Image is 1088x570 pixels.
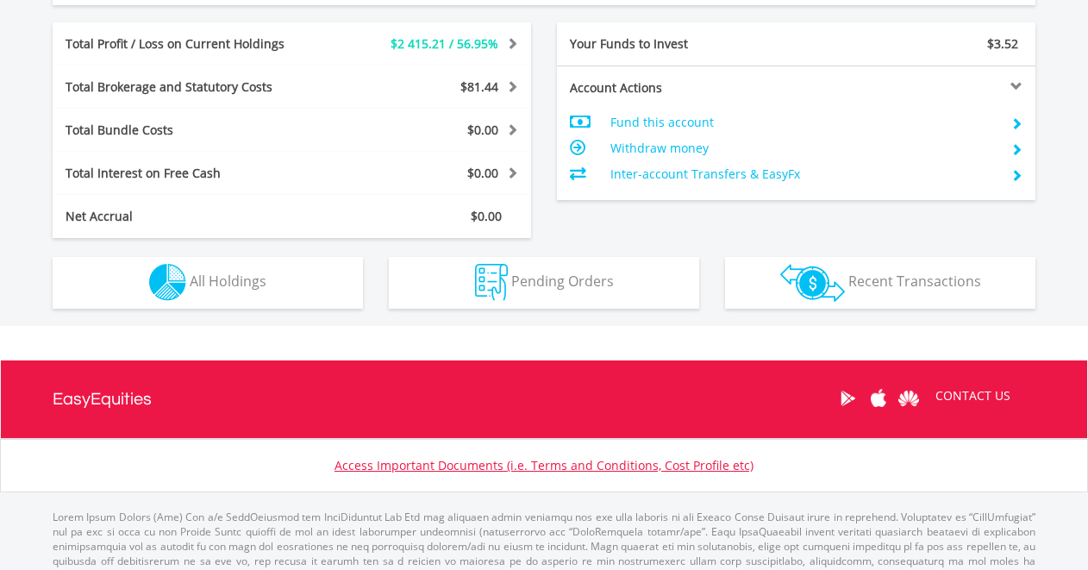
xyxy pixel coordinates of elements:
[53,257,363,309] button: All Holdings
[610,110,997,135] td: Fund this account
[610,161,997,187] td: Inter-account Transfers & EasyFx
[53,360,152,438] a: EasyEquities
[848,272,981,291] span: Recent Transactions
[557,35,797,53] div: Your Funds to Invest
[557,79,797,97] div: Account Actions
[610,135,997,161] td: Withdraw money
[467,165,498,181] span: $0.00
[391,35,498,52] span: $2 415.21 / 56.95%
[833,372,863,425] a: Google Play
[53,208,332,225] div: Net Accrual
[53,35,332,53] div: Total Profit / Loss on Current Holdings
[460,78,498,95] span: $81.44
[725,257,1035,309] button: Recent Transactions
[190,272,266,291] span: All Holdings
[511,272,614,291] span: Pending Orders
[53,165,332,182] div: Total Interest on Free Cash
[467,122,498,138] span: $0.00
[923,372,1022,420] a: CONTACT US
[780,264,845,302] img: transactions-zar-wht.png
[335,457,753,473] a: Access Important Documents (i.e. Terms and Conditions, Cost Profile etc)
[53,78,332,96] div: Total Brokerage and Statutory Costs
[149,264,186,301] img: holdings-wht.png
[389,257,699,309] button: Pending Orders
[987,35,1018,52] span: $3.52
[475,264,508,301] img: pending_instructions-wht.png
[471,208,502,224] span: $0.00
[893,372,923,425] a: Huawei
[863,372,893,425] a: Apple
[53,122,332,139] div: Total Bundle Costs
